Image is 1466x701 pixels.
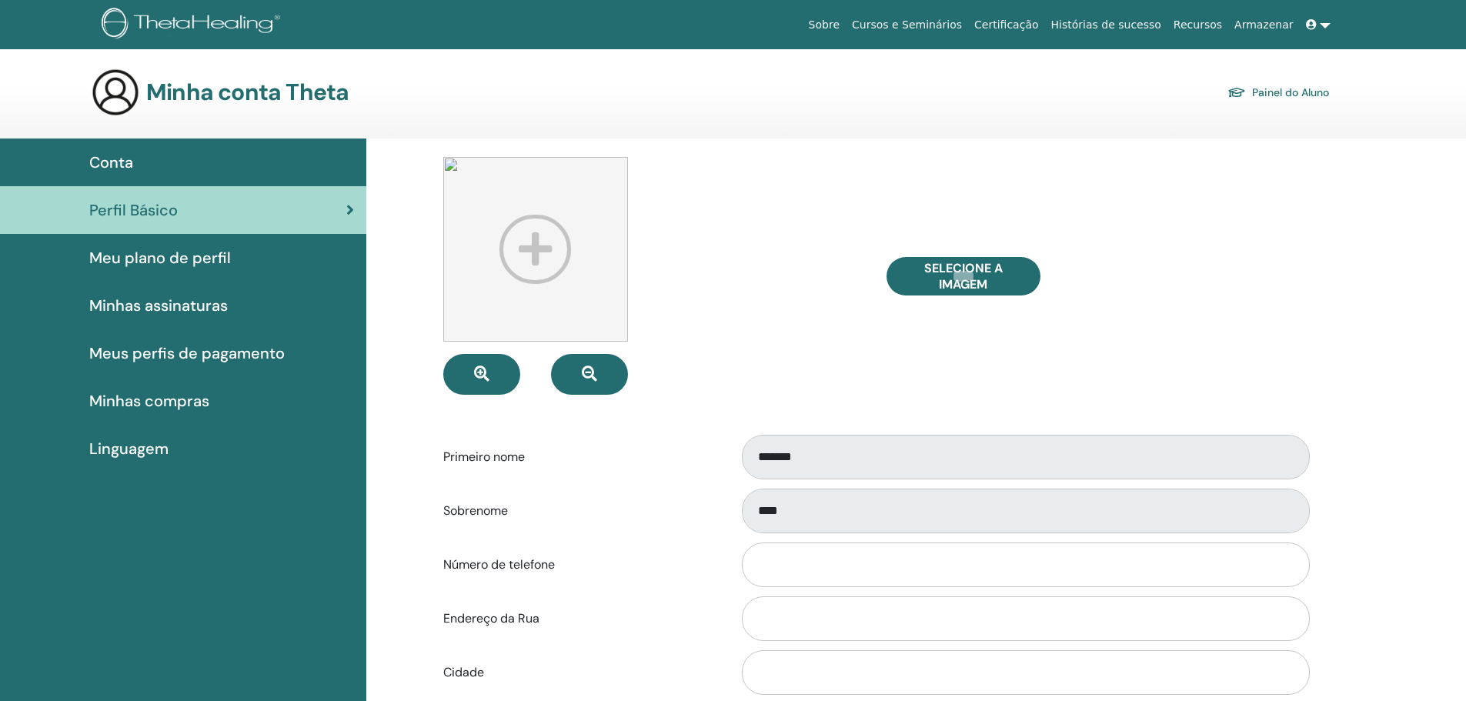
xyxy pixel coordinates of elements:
[146,78,349,106] h3: Minha conta Theta
[89,389,209,412] span: Minhas compras
[89,437,169,460] span: Linguagem
[953,271,973,282] input: Selecione a imagem
[803,11,846,39] a: Sobre
[432,442,727,472] label: Primeiro nome
[91,68,140,117] img: generic-user-icon.jpg
[1167,11,1228,39] a: Recursos
[89,151,133,174] span: Conta
[102,8,286,42] img: logo.png
[906,260,1021,292] span: Selecione a imagem
[968,11,1044,39] a: Certificação
[1045,11,1167,39] a: Histórias de sucesso
[443,157,628,342] img: profile
[432,496,727,526] label: Sobrenome
[1227,86,1246,99] img: graduation-cap.svg
[89,199,178,222] span: Perfil Básico
[1227,82,1329,103] a: Painel do Aluno
[89,246,231,269] span: Meu plano de perfil
[432,550,727,579] label: Número de telefone
[1228,11,1299,39] a: Armazenar
[89,294,228,317] span: Minhas assinaturas
[432,658,727,687] label: Cidade
[846,11,968,39] a: Cursos e Seminários
[432,604,727,633] label: Endereço da Rua
[89,342,285,365] span: Meus perfis de pagamento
